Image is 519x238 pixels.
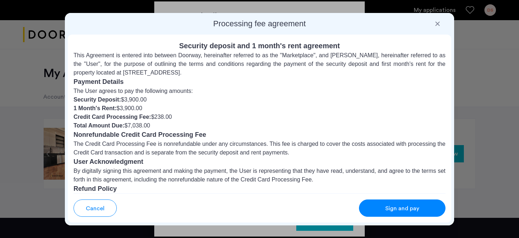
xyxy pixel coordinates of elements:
h3: Refund Policy [74,184,445,194]
h3: Nonrefundable Credit Card Processing Fee [74,130,445,140]
h2: Processing fee agreement [68,19,451,29]
strong: Total Amount Due: [74,122,124,129]
span: Cancel [86,204,105,213]
li: $238.00 [74,113,445,121]
p: This Agreement is entered into between Doorway, hereinafter referred to as the "Marketplace", and... [74,51,445,77]
button: button [74,199,117,217]
h2: Security deposit and 1 month's rent agreement [74,40,445,51]
p: The User agrees to pay the following amounts: [74,87,445,95]
button: button [359,199,445,217]
strong: Credit Card Processing Fee: [74,114,151,120]
h3: Payment Details [74,77,445,87]
strong: 1 Month's Rent: [74,105,116,111]
strong: Security Deposit: [74,96,121,103]
p: The Credit Card Processing Fee is nonrefundable under any circumstances. This fee is charged to c... [74,140,445,157]
span: Sign and pay [385,204,419,213]
li: $3,900.00 [74,95,445,104]
p: By digitally signing this agreement and making the payment, the User is representing that they ha... [74,167,445,184]
h3: User Acknowledgment [74,157,445,167]
li: $7,038.00 [74,121,445,130]
li: $3,900.00 [74,104,445,113]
